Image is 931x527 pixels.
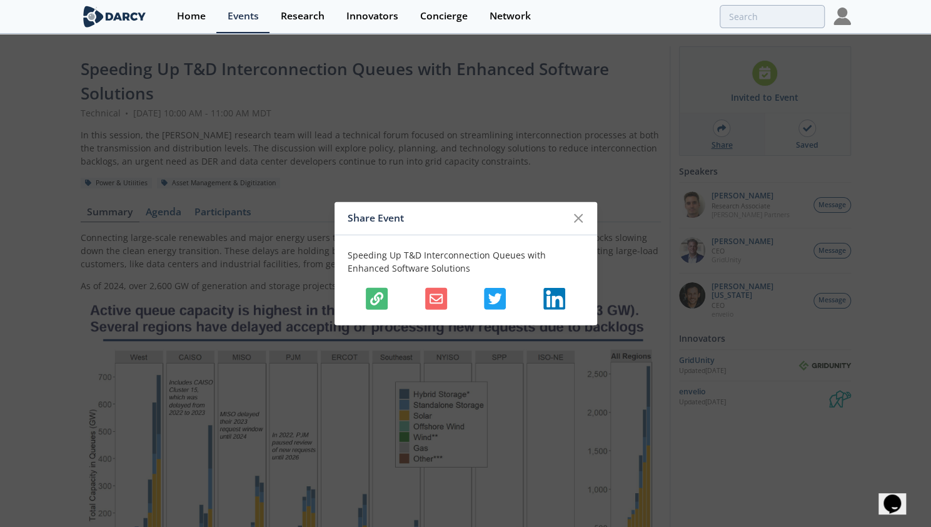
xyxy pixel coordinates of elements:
[543,288,565,310] img: Shares
[81,6,149,28] img: logo-wide.svg
[346,11,398,21] div: Innovators
[490,11,531,21] div: Network
[348,207,567,230] div: Share Event
[420,11,468,21] div: Concierge
[177,11,206,21] div: Home
[484,288,506,310] img: Shares
[720,5,825,28] input: Advanced Search
[281,11,325,21] div: Research
[878,477,918,514] iframe: chat widget
[228,11,259,21] div: Events
[833,8,851,25] img: Profile
[348,248,584,275] p: Speeding Up T&D Interconnection Queues with Enhanced Software Solutions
